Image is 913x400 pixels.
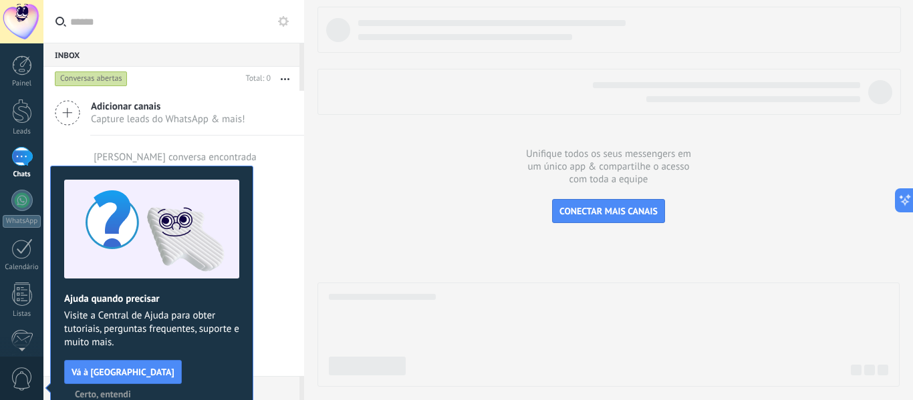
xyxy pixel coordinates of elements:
[55,71,128,87] div: Conversas abertas
[3,310,41,319] div: Listas
[91,100,245,113] span: Adicionar canais
[64,360,182,384] button: Vá à [GEOGRAPHIC_DATA]
[241,72,271,85] div: Total: 0
[75,389,131,399] span: Certo, entendi
[94,151,257,164] div: [PERSON_NAME] conversa encontrada
[64,292,239,305] h2: Ajuda quando precisar
[43,43,299,67] div: Inbox
[3,79,41,88] div: Painel
[3,263,41,272] div: Calendário
[72,367,174,377] span: Vá à [GEOGRAPHIC_DATA]
[3,128,41,136] div: Leads
[559,205,658,217] span: CONECTAR MAIS CANAIS
[91,113,245,126] span: Capture leads do WhatsApp & mais!
[3,170,41,179] div: Chats
[64,309,239,349] span: Visite a Central de Ajuda para obter tutoriais, perguntas frequentes, suporte e muito mais.
[271,67,299,91] button: Mais
[552,199,665,223] button: CONECTAR MAIS CANAIS
[3,215,41,228] div: WhatsApp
